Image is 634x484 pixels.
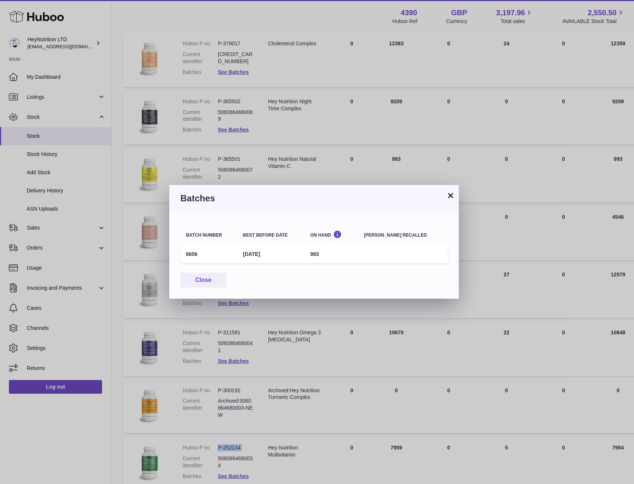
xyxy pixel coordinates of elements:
td: [DATE] [237,245,304,263]
td: 993 [305,245,359,263]
h3: Batches [180,192,448,204]
div: [PERSON_NAME] recalled [364,233,442,238]
div: Batch number [186,233,232,238]
button: Close [180,273,226,288]
button: × [446,191,455,200]
td: 6656 [180,245,237,263]
div: On Hand [310,230,353,237]
div: Best before date [243,233,299,238]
